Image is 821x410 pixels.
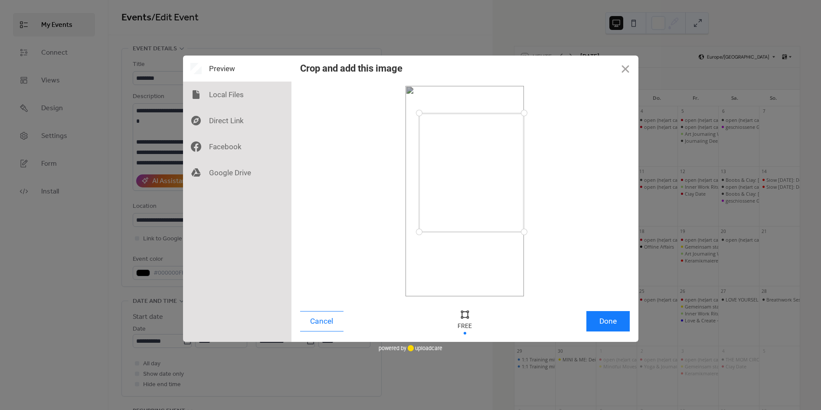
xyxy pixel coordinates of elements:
div: Google Drive [183,160,291,186]
button: Done [586,311,630,331]
div: Local Files [183,82,291,108]
div: powered by [379,342,442,355]
div: Facebook [183,134,291,160]
div: Preview [183,56,291,82]
button: Close [612,56,638,82]
a: uploadcare [406,345,442,351]
div: Crop and add this image [300,63,402,74]
button: Cancel [300,311,343,331]
div: Direct Link [183,108,291,134]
